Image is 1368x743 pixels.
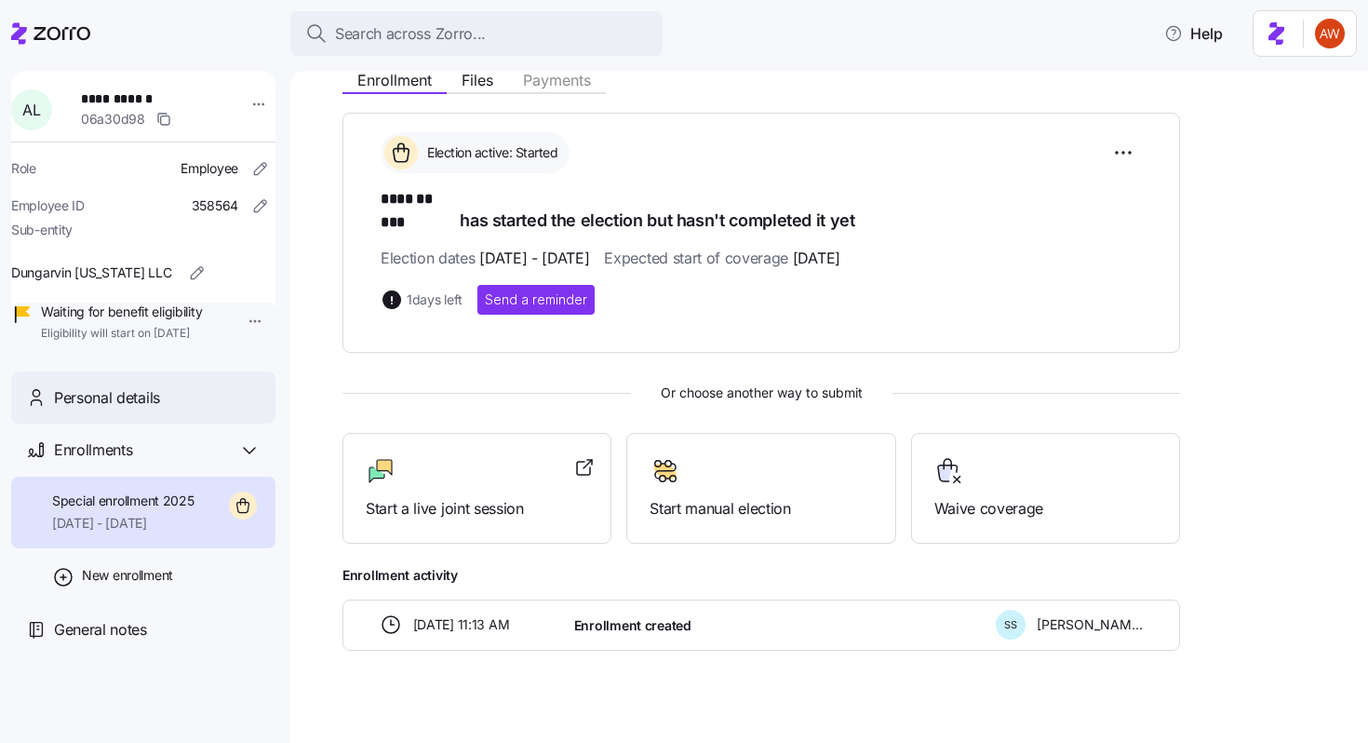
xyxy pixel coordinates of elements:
[290,11,663,56] button: Search across Zorro...
[22,102,40,117] span: A L
[181,159,238,178] span: Employee
[81,110,145,128] span: 06a30d98
[41,326,202,342] span: Eligibility will start on [DATE]
[52,492,194,510] span: Special enrollment 2025
[1315,19,1345,48] img: 3c671664b44671044fa8929adf5007c6
[54,618,147,642] span: General notes
[477,285,595,315] button: Send a reminder
[604,247,839,270] span: Expected start of coverage
[381,188,1142,232] h1: has started the election but hasn't completed it yet
[523,73,591,88] span: Payments
[82,566,173,585] span: New enrollment
[357,73,432,88] span: Enrollment
[485,290,587,309] span: Send a reminder
[793,247,840,270] span: [DATE]
[342,383,1180,403] span: Or choose another way to submit
[54,386,160,410] span: Personal details
[11,221,73,239] span: Sub-entity
[462,73,493,88] span: Files
[11,196,85,215] span: Employee ID
[1149,15,1238,52] button: Help
[422,143,557,162] span: Election active: Started
[479,247,589,270] span: [DATE] - [DATE]
[11,263,171,282] span: Dungarvin [US_STATE] LLC
[1004,620,1017,630] span: S S
[366,497,588,520] span: Start a live joint session
[381,247,589,270] span: Election dates
[413,615,510,634] span: [DATE] 11:13 AM
[52,514,194,533] span: [DATE] - [DATE]
[1164,22,1223,45] span: Help
[192,196,238,215] span: 358564
[54,439,132,462] span: Enrollments
[650,497,872,520] span: Start manual election
[934,497,1157,520] span: Waive coverage
[574,616,691,635] span: Enrollment created
[407,290,463,309] span: 1 days left
[342,566,1180,585] span: Enrollment activity
[41,303,202,321] span: Waiting for benefit eligibility
[11,159,36,178] span: Role
[335,22,486,46] span: Search across Zorro...
[1037,615,1143,634] span: [PERSON_NAME]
